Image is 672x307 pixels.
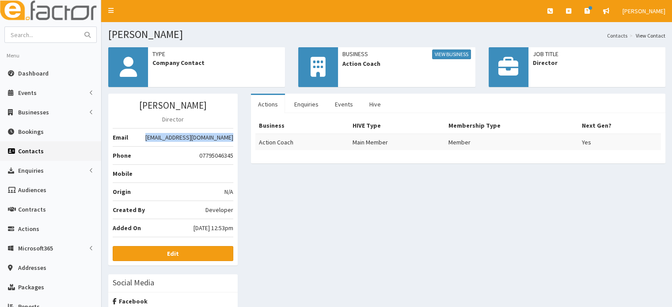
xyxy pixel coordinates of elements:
[113,115,233,124] p: Director
[224,187,233,196] span: N/A
[623,7,665,15] span: [PERSON_NAME]
[18,186,46,194] span: Audiences
[113,133,128,141] b: Email
[432,49,471,59] a: View Business
[287,95,326,114] a: Enquiries
[578,134,661,150] td: Yes
[18,89,37,97] span: Events
[199,151,233,160] span: 07795046345
[113,152,131,159] b: Phone
[113,279,154,287] h3: Social Media
[607,32,627,39] a: Contacts
[5,27,79,42] input: Search...
[113,170,133,178] b: Mobile
[113,224,141,232] b: Added On
[349,117,445,134] th: HIVE Type
[205,205,233,214] span: Developer
[18,225,39,233] span: Actions
[627,32,665,39] li: View Contact
[113,188,131,196] b: Origin
[18,108,49,116] span: Businesses
[18,205,46,213] span: Contracts
[18,264,46,272] span: Addresses
[167,250,179,258] b: Edit
[533,58,661,67] span: Director
[18,69,49,77] span: Dashboard
[108,29,665,40] h1: [PERSON_NAME]
[349,134,445,150] td: Main Member
[328,95,360,114] a: Events
[18,147,44,155] span: Contacts
[18,244,53,252] span: Microsoft365
[113,100,233,110] h3: [PERSON_NAME]
[444,134,578,150] td: Member
[533,49,661,58] span: Job Title
[362,95,388,114] a: Hive
[342,49,471,59] span: Business
[113,297,148,305] strong: Facebook
[152,58,281,67] span: Company Contact
[255,134,349,150] td: Action Coach
[113,246,233,261] a: Edit
[18,167,44,174] span: Enquiries
[113,206,145,214] b: Created By
[578,117,661,134] th: Next Gen?
[255,117,349,134] th: Business
[251,95,285,114] a: Actions
[194,224,233,232] span: [DATE] 12:53pm
[18,283,44,291] span: Packages
[18,128,44,136] span: Bookings
[342,59,471,68] span: Action Coach
[444,117,578,134] th: Membership Type
[152,49,281,58] span: Type
[145,133,233,142] span: [EMAIL_ADDRESS][DOMAIN_NAME]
